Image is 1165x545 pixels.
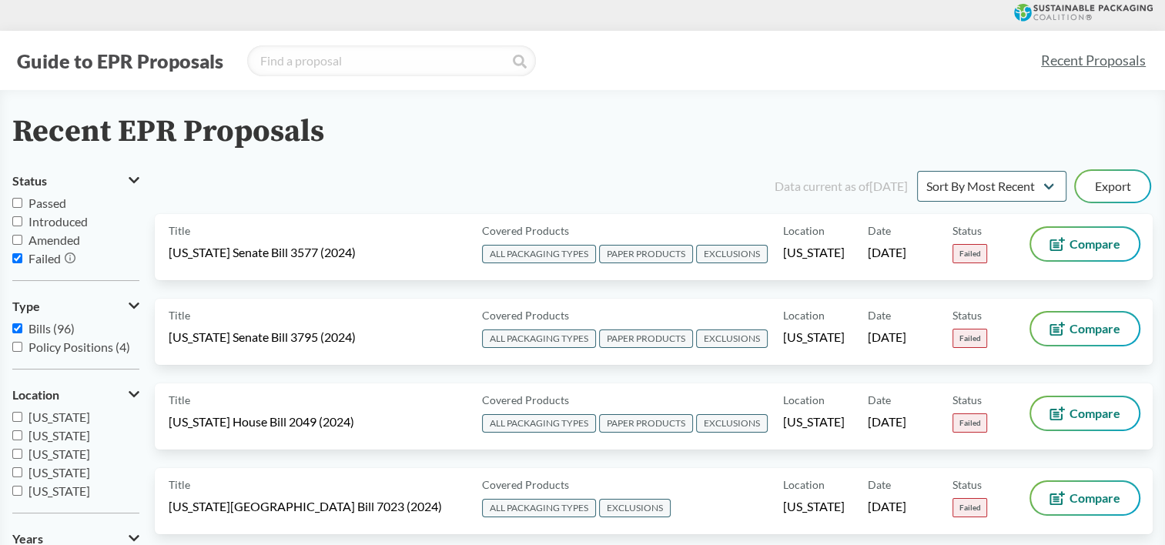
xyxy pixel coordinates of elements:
[28,214,88,229] span: Introduced
[12,299,40,313] span: Type
[783,329,845,346] span: [US_STATE]
[1031,397,1139,430] button: Compare
[482,245,596,263] span: ALL PACKAGING TYPES
[1070,492,1120,504] span: Compare
[868,307,891,323] span: Date
[952,244,987,263] span: Failed
[12,382,139,408] button: Location
[12,198,22,208] input: Passed
[868,392,891,408] span: Date
[28,446,90,461] span: [US_STATE]
[12,48,228,73] button: Guide to EPR Proposals
[868,498,906,515] span: [DATE]
[868,244,906,261] span: [DATE]
[169,392,190,408] span: Title
[783,307,825,323] span: Location
[868,476,891,493] span: Date
[12,174,47,188] span: Status
[783,476,825,493] span: Location
[12,235,22,245] input: Amended
[12,253,22,263] input: Failed
[952,329,987,348] span: Failed
[28,465,90,480] span: [US_STATE]
[599,414,693,433] span: PAPER PRODUCTS
[169,222,190,239] span: Title
[169,307,190,323] span: Title
[952,498,987,517] span: Failed
[169,413,354,430] span: [US_STATE] House Bill 2049 (2024)
[28,483,90,498] span: [US_STATE]
[952,307,982,323] span: Status
[783,498,845,515] span: [US_STATE]
[247,45,536,76] input: Find a proposal
[169,476,190,493] span: Title
[696,245,768,263] span: EXCLUSIONS
[1031,482,1139,514] button: Compare
[1076,171,1150,202] button: Export
[169,498,442,515] span: [US_STATE][GEOGRAPHIC_DATA] Bill 7023 (2024)
[775,177,908,196] div: Data current as of [DATE]
[482,307,569,323] span: Covered Products
[952,392,982,408] span: Status
[599,245,693,263] span: PAPER PRODUCTS
[12,412,22,422] input: [US_STATE]
[868,413,906,430] span: [DATE]
[28,251,61,266] span: Failed
[1070,323,1120,335] span: Compare
[1070,238,1120,250] span: Compare
[952,476,982,493] span: Status
[482,329,596,348] span: ALL PACKAGING TYPES
[482,499,596,517] span: ALL PACKAGING TYPES
[1031,313,1139,345] button: Compare
[868,329,906,346] span: [DATE]
[1031,228,1139,260] button: Compare
[12,216,22,226] input: Introduced
[28,339,130,354] span: Policy Positions (4)
[12,342,22,352] input: Policy Positions (4)
[783,413,845,430] span: [US_STATE]
[783,244,845,261] span: [US_STATE]
[12,323,22,333] input: Bills (96)
[696,329,768,348] span: EXCLUSIONS
[1034,43,1153,78] a: Recent Proposals
[28,428,90,443] span: [US_STATE]
[28,410,90,424] span: [US_STATE]
[783,222,825,239] span: Location
[482,476,569,493] span: Covered Products
[12,388,59,402] span: Location
[12,486,22,496] input: [US_STATE]
[12,467,22,477] input: [US_STATE]
[1070,407,1120,420] span: Compare
[868,222,891,239] span: Date
[482,414,596,433] span: ALL PACKAGING TYPES
[952,222,982,239] span: Status
[12,293,139,319] button: Type
[599,499,671,517] span: EXCLUSIONS
[169,244,356,261] span: [US_STATE] Senate Bill 3577 (2024)
[599,329,693,348] span: PAPER PRODUCTS
[28,232,80,247] span: Amended
[12,430,22,440] input: [US_STATE]
[952,413,987,433] span: Failed
[482,222,569,239] span: Covered Products
[28,196,66,210] span: Passed
[12,449,22,459] input: [US_STATE]
[12,168,139,194] button: Status
[28,321,75,336] span: Bills (96)
[783,392,825,408] span: Location
[696,414,768,433] span: EXCLUSIONS
[482,392,569,408] span: Covered Products
[12,115,324,149] h2: Recent EPR Proposals
[169,329,356,346] span: [US_STATE] Senate Bill 3795 (2024)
